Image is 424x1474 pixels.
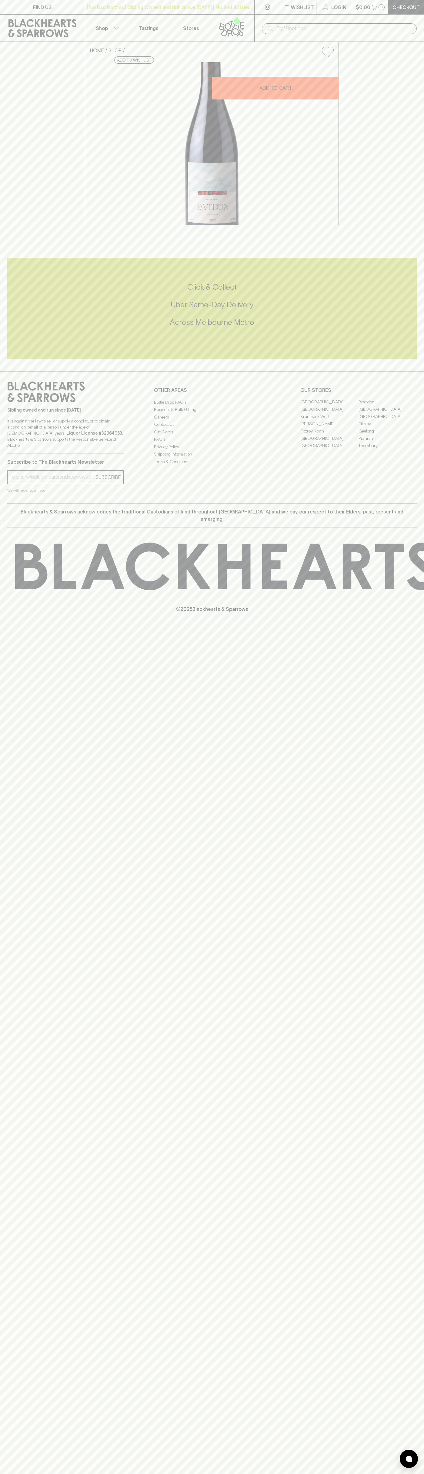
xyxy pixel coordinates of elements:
p: Login [331,4,346,11]
a: Gift Cards [154,428,270,436]
a: [GEOGRAPHIC_DATA] [300,435,359,442]
a: Privacy Policy [154,443,270,450]
a: Braddon [359,399,417,406]
a: [PERSON_NAME] [300,420,359,428]
p: $0.00 [356,4,370,11]
a: Contact Us [154,421,270,428]
p: Checkout [392,4,420,11]
h5: Uber Same-Day Delivery [7,300,417,310]
a: Fitzroy North [300,428,359,435]
h5: Click & Collect [7,282,417,292]
a: FAQ's [154,436,270,443]
button: Add to wishlist [319,44,336,60]
a: [GEOGRAPHIC_DATA] [359,406,417,413]
p: Sibling owned and run since [DATE] [7,407,124,413]
p: Shop [96,25,108,32]
p: Blackhearts & Sparrows acknowledges the traditional Custodians of land throughout [GEOGRAPHIC_DAT... [12,508,412,523]
a: [GEOGRAPHIC_DATA] [300,406,359,413]
p: We will never spam you [7,487,124,493]
p: Stores [183,25,199,32]
button: SUBSCRIBE [93,471,123,484]
a: Shipping Information [154,451,270,458]
a: [GEOGRAPHIC_DATA] [300,399,359,406]
a: Prahran [359,435,417,442]
a: Thornbury [359,442,417,449]
p: OUR STORES [300,386,417,394]
p: FIND US [33,4,52,11]
a: [GEOGRAPHIC_DATA] [300,442,359,449]
a: SHOP [109,48,122,53]
p: Subscribe to The Blackhearts Newsletter [7,458,124,466]
a: Tastings [127,15,170,42]
p: Wishlist [291,4,314,11]
strong: Liquor License #32064953 [66,431,122,436]
a: Stores [170,15,212,42]
img: bubble-icon [406,1456,412,1462]
h5: Across Melbourne Metro [7,317,417,327]
a: HOME [90,48,104,53]
input: e.g. jane@blackheartsandsparrows.com.au [12,472,93,482]
a: Careers [154,413,270,421]
p: SUBSCRIBE [95,473,121,481]
button: ADD TO CART [212,77,339,99]
img: 41567.png [85,62,339,225]
p: 0 [380,5,383,9]
p: OTHER AREAS [154,386,270,394]
a: Business & Bulk Gifting [154,406,270,413]
p: It is against the law to sell or supply alcohol to, or to obtain alcohol on behalf of a person un... [7,418,124,448]
input: Try "Pinot noir" [276,24,412,33]
button: Add to wishlist [114,56,154,64]
a: Bottle Drop FAQ's [154,399,270,406]
button: Shop [85,15,128,42]
a: Geelong [359,428,417,435]
p: ADD TO CART [259,84,292,92]
div: Call to action block [7,258,417,359]
a: Fitzroy [359,420,417,428]
a: Brunswick West [300,413,359,420]
a: [GEOGRAPHIC_DATA] [359,413,417,420]
a: Terms & Conditions [154,458,270,465]
p: Tastings [139,25,158,32]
